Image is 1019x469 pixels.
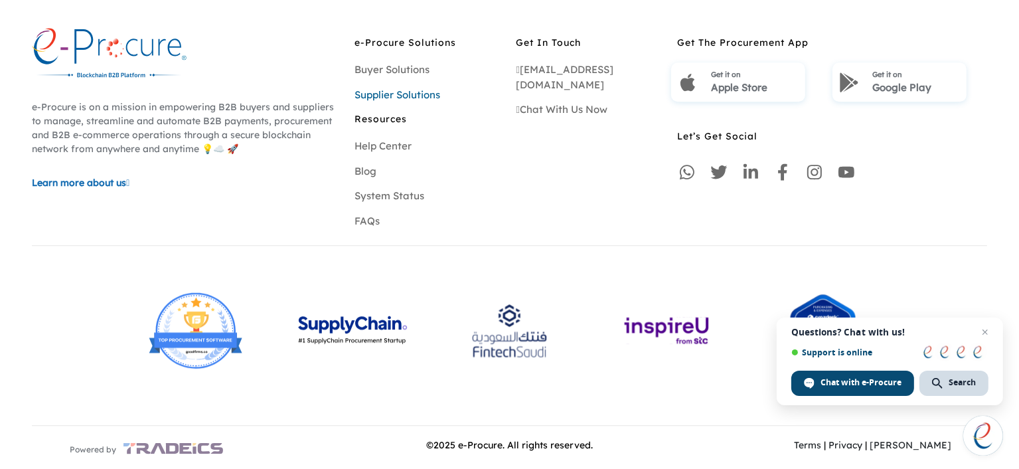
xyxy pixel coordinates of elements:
a: Learn more about us [32,176,341,190]
a: Help Center [354,140,412,152]
div: Search [919,371,988,396]
a: [EMAIL_ADDRESS][DOMAIN_NAME] [516,63,613,91]
div: Get The Procurement App [678,36,987,43]
a: Privacy [828,439,862,451]
span: Chat with e-Procure [821,377,901,389]
img: logo [32,28,187,80]
span: Support is online [791,347,914,357]
span: Close chat [977,324,993,340]
div: e-Procure Solutions [354,36,503,43]
a: Chat With Us Now [516,103,607,116]
span: Search [949,377,976,389]
div: Let’s Get Social [678,130,987,136]
p: e-Procure is on a mission in empowering B2B buyers and suppliers to manage, streamline and automa... [32,100,341,156]
span: © 2025 e-Procure. All rights reserved. [426,439,593,451]
div: Chat with e-Procure [791,371,914,396]
a: Supplier Solutions [354,88,440,101]
p: Get it on [711,66,799,80]
p: Get it on [872,66,960,80]
a: System Status [354,189,424,202]
img: powered-logo [123,436,223,461]
div: Resources [354,112,503,119]
a: Buyer Solutions [354,63,430,76]
span: Questions? Chat with us! [791,327,988,337]
div: Get In Touch [516,36,664,43]
a: Terms [794,439,821,451]
div: Open chat [963,416,1003,456]
p: | | [758,438,987,452]
span: Powered by [70,444,116,456]
span: Learn more about us [32,177,126,189]
a: [PERSON_NAME] [870,439,951,451]
p: Apple Store [711,80,799,96]
a: FAQs [354,215,380,227]
p: Google Play [872,80,960,96]
a: Blog [354,165,376,177]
